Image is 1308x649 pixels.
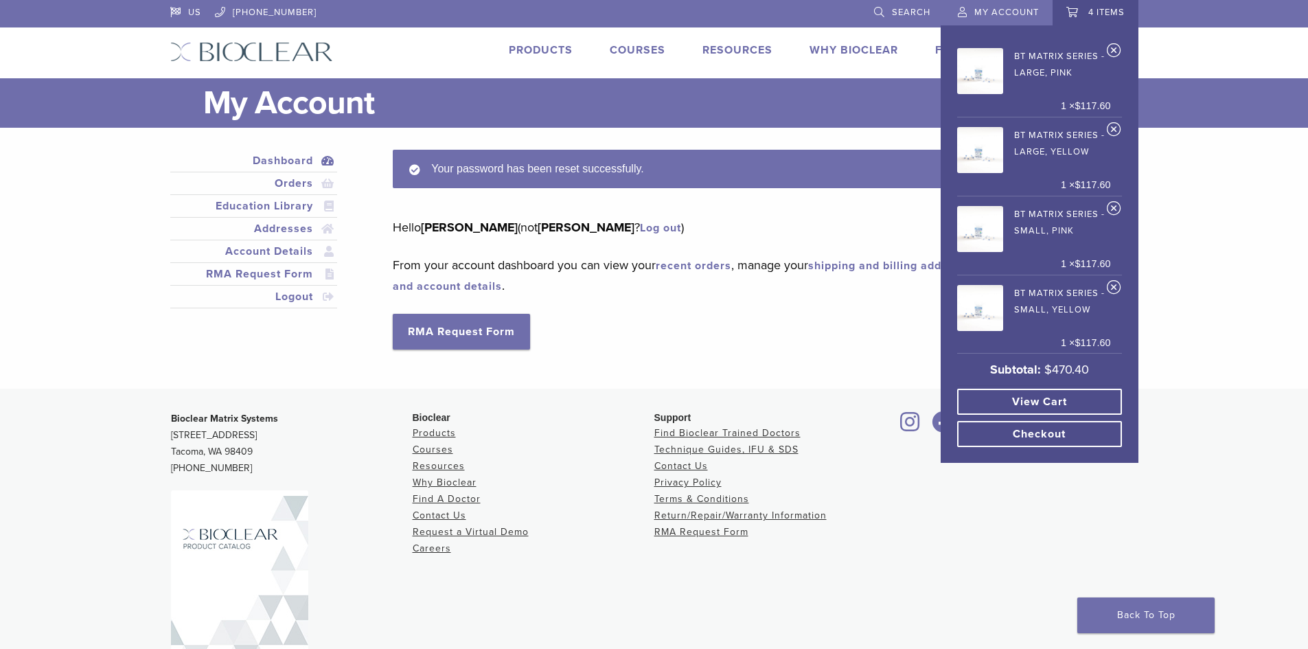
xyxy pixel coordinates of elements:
[654,427,801,439] a: Find Bioclear Trained Doctors
[173,152,335,169] a: Dashboard
[810,43,898,57] a: Why Bioclear
[173,175,335,192] a: Orders
[928,420,959,433] a: Bioclear
[1061,178,1110,193] span: 1 ×
[413,543,451,554] a: Careers
[957,285,1003,331] img: BT Matrix Series - Small, Yellow
[1077,597,1215,633] a: Back To Top
[1061,99,1110,114] span: 1 ×
[170,150,338,325] nav: Account pages
[656,259,731,273] a: recent orders
[957,127,1003,173] img: BT Matrix Series - Large, Yellow
[1044,362,1052,377] span: $
[654,477,722,488] a: Privacy Policy
[892,7,930,18] span: Search
[957,281,1111,331] a: BT Matrix Series - Small, Yellow
[421,220,518,235] strong: [PERSON_NAME]
[413,526,529,538] a: Request a Virtual Demo
[957,206,1003,252] img: BT Matrix Series - Small, Pink
[654,526,748,538] a: RMA Request Form
[654,510,827,521] a: Return/Repair/Warranty Information
[171,413,278,424] strong: Bioclear Matrix Systems
[1075,100,1110,111] bdi: 117.60
[654,412,691,423] span: Support
[173,288,335,305] a: Logout
[1075,100,1080,111] span: $
[957,202,1111,252] a: BT Matrix Series - Small, Pink
[393,150,1117,188] div: Your password has been reset successfully.
[203,78,1138,128] h1: My Account
[413,427,456,439] a: Products
[702,43,772,57] a: Resources
[640,221,681,235] a: Log out
[1075,179,1110,190] bdi: 117.60
[957,389,1122,415] a: View cart
[990,362,1041,377] strong: Subtotal:
[957,421,1122,447] a: Checkout
[1107,201,1121,221] a: Remove BT Matrix Series - Small, Pink from cart
[393,255,1117,296] p: From your account dashboard you can view your , manage your , and .
[1044,362,1089,377] bdi: 470.40
[509,43,573,57] a: Products
[654,444,799,455] a: Technique Guides, IFU & SDS
[935,43,1026,57] a: Find A Doctor
[1075,258,1080,269] span: $
[173,243,335,260] a: Account Details
[1075,337,1110,348] bdi: 117.60
[808,259,978,273] a: shipping and billing addresses
[413,444,453,455] a: Courses
[957,44,1111,94] a: BT Matrix Series - Large, Pink
[170,42,333,62] img: Bioclear
[654,460,708,472] a: Contact Us
[413,412,450,423] span: Bioclear
[538,220,634,235] strong: [PERSON_NAME]
[413,477,477,488] a: Why Bioclear
[173,220,335,237] a: Addresses
[413,493,481,505] a: Find A Doctor
[413,510,466,521] a: Contact Us
[393,314,530,350] a: RMA Request Form
[957,48,1003,94] img: BT Matrix Series - Large, Pink
[610,43,665,57] a: Courses
[1107,122,1121,142] a: Remove BT Matrix Series - Large, Yellow from cart
[1061,257,1110,272] span: 1 ×
[1075,179,1080,190] span: $
[1061,336,1110,351] span: 1 ×
[1088,7,1125,18] span: 4 items
[173,266,335,282] a: RMA Request Form
[413,460,465,472] a: Resources
[171,411,413,477] p: [STREET_ADDRESS] Tacoma, WA 98409 [PHONE_NUMBER]
[1075,258,1110,269] bdi: 117.60
[1075,337,1080,348] span: $
[1107,43,1121,63] a: Remove BT Matrix Series - Large, Pink from cart
[654,493,749,505] a: Terms & Conditions
[896,420,925,433] a: Bioclear
[173,198,335,214] a: Education Library
[1107,280,1121,300] a: Remove BT Matrix Series - Small, Yellow from cart
[957,123,1111,173] a: BT Matrix Series - Large, Yellow
[974,7,1039,18] span: My Account
[393,217,1117,238] p: Hello (not ? )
